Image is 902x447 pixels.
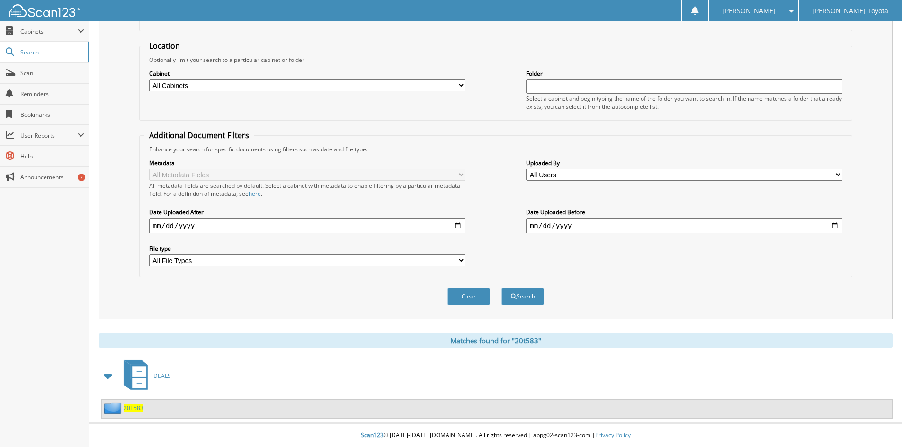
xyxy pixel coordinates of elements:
input: start [149,218,465,233]
div: 7 [78,174,85,181]
span: Cabinets [20,27,78,35]
span: Help [20,152,84,160]
span: Scan [20,69,84,77]
span: Announcements [20,173,84,181]
label: File type [149,245,465,253]
a: DEALS [118,357,171,394]
label: Metadata [149,159,465,167]
span: Search [20,48,83,56]
label: Cabinet [149,70,465,78]
span: User Reports [20,131,78,140]
iframe: Chat Widget [855,402,902,447]
label: Folder [526,70,842,78]
a: 20T583 [124,404,143,412]
legend: Location [144,41,185,51]
div: Optionally limit your search to a particular cabinet or folder [144,56,847,64]
a: Privacy Policy [595,431,631,439]
span: Reminders [20,90,84,98]
span: [PERSON_NAME] [723,8,776,14]
div: Enhance your search for specific documents using filters such as date and file type. [144,145,847,153]
input: end [526,218,842,233]
a: here [249,190,261,198]
img: scan123-logo-white.svg [9,4,80,17]
span: [PERSON_NAME] Toyota [813,8,888,14]
button: Search [501,288,544,305]
label: Uploaded By [526,159,842,167]
legend: Additional Document Filters [144,130,254,140]
div: © [DATE]-[DATE] [DOMAIN_NAME]. All rights reserved | appg02-scan123-com | [89,424,902,447]
button: Clear [447,288,490,305]
div: Select a cabinet and begin typing the name of the folder you want to search in. If the name match... [526,95,842,111]
span: Bookmarks [20,111,84,119]
div: All metadata fields are searched by default. Select a cabinet with metadata to enable filtering b... [149,182,465,198]
span: DEALS [153,372,171,380]
label: Date Uploaded Before [526,208,842,216]
img: folder2.png [104,402,124,414]
label: Date Uploaded After [149,208,465,216]
div: Matches found for "20t583" [99,333,893,348]
span: Scan123 [361,431,384,439]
